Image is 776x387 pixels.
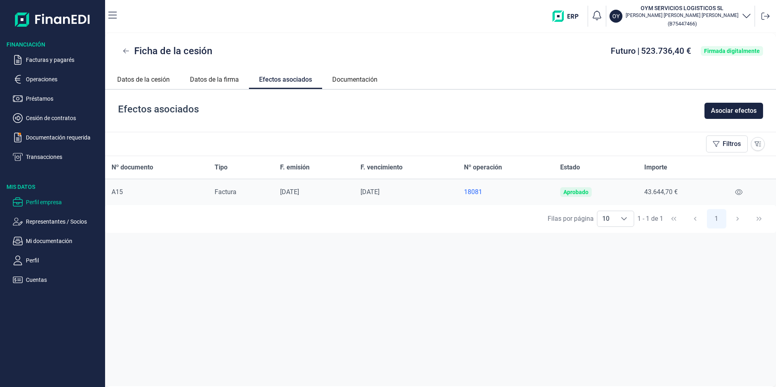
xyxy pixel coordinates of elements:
[180,69,249,88] a: Datos de la firma
[13,217,102,226] button: Representantes / Socios
[728,209,747,228] button: Next Page
[26,236,102,246] p: Mi documentación
[361,163,403,172] span: F. vencimiento
[707,209,726,228] button: Page 1
[26,74,102,84] p: Operaciones
[26,133,102,142] p: Documentación requerida
[26,275,102,285] p: Cuentas
[641,46,691,56] span: 523.736,40 €
[26,94,102,104] p: Préstamos
[361,188,451,196] div: [DATE]
[711,106,757,116] span: Asociar efectos
[706,135,748,152] button: Filtros
[611,47,691,55] div: |
[704,103,763,119] button: Asociar efectos
[15,6,91,32] img: Logo de aplicación
[26,113,102,123] p: Cesión de contratos
[614,211,634,226] div: Choose
[249,69,322,88] a: Efectos asociados
[13,55,102,65] button: Facturas y pagarés
[611,46,636,56] span: Futuro
[26,152,102,162] p: Transacciones
[26,256,102,265] p: Perfil
[644,188,719,196] div: 43.644,70 €
[563,189,588,195] div: Aprobado
[664,209,683,228] button: First Page
[644,163,667,172] span: Importe
[13,113,102,123] button: Cesión de contratos
[668,21,697,27] small: Copiar cif
[215,163,228,172] span: Tipo
[637,216,663,222] span: 1 - 1 de 1
[609,4,751,28] button: OYOYM SERVICIOS LOGISTICOS SL[PERSON_NAME] [PERSON_NAME] [PERSON_NAME](B75447466)
[749,209,769,228] button: Last Page
[112,188,123,196] span: A15
[626,4,738,12] h3: OYM SERVICIOS LOGISTICOS SL
[597,211,614,226] span: 10
[13,256,102,265] button: Perfil
[612,12,620,20] p: OY
[280,188,347,196] div: [DATE]
[215,188,236,196] span: Factura
[13,197,102,207] button: Perfil empresa
[322,69,388,88] a: Documentación
[548,214,594,224] div: Filas por página
[13,94,102,104] button: Préstamos
[704,48,760,54] div: Firmada digitalmente
[107,69,180,88] a: Datos de la cesión
[134,44,212,58] span: Ficha de la cesión
[464,188,547,196] a: 18081
[112,163,153,172] span: Nº documento
[26,55,102,65] p: Facturas y pagarés
[26,217,102,226] p: Representantes / Socios
[26,197,102,207] p: Perfil empresa
[280,163,310,172] span: F. emisión
[13,275,102,285] button: Cuentas
[13,236,102,246] button: Mi documentación
[13,133,102,142] button: Documentación requerida
[552,11,584,22] img: erp
[118,103,199,119] div: Efectos asociados
[13,152,102,162] button: Transacciones
[464,163,502,172] span: Nº operación
[626,12,738,19] p: [PERSON_NAME] [PERSON_NAME] [PERSON_NAME]
[560,163,580,172] span: Estado
[13,74,102,84] button: Operaciones
[685,209,705,228] button: Previous Page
